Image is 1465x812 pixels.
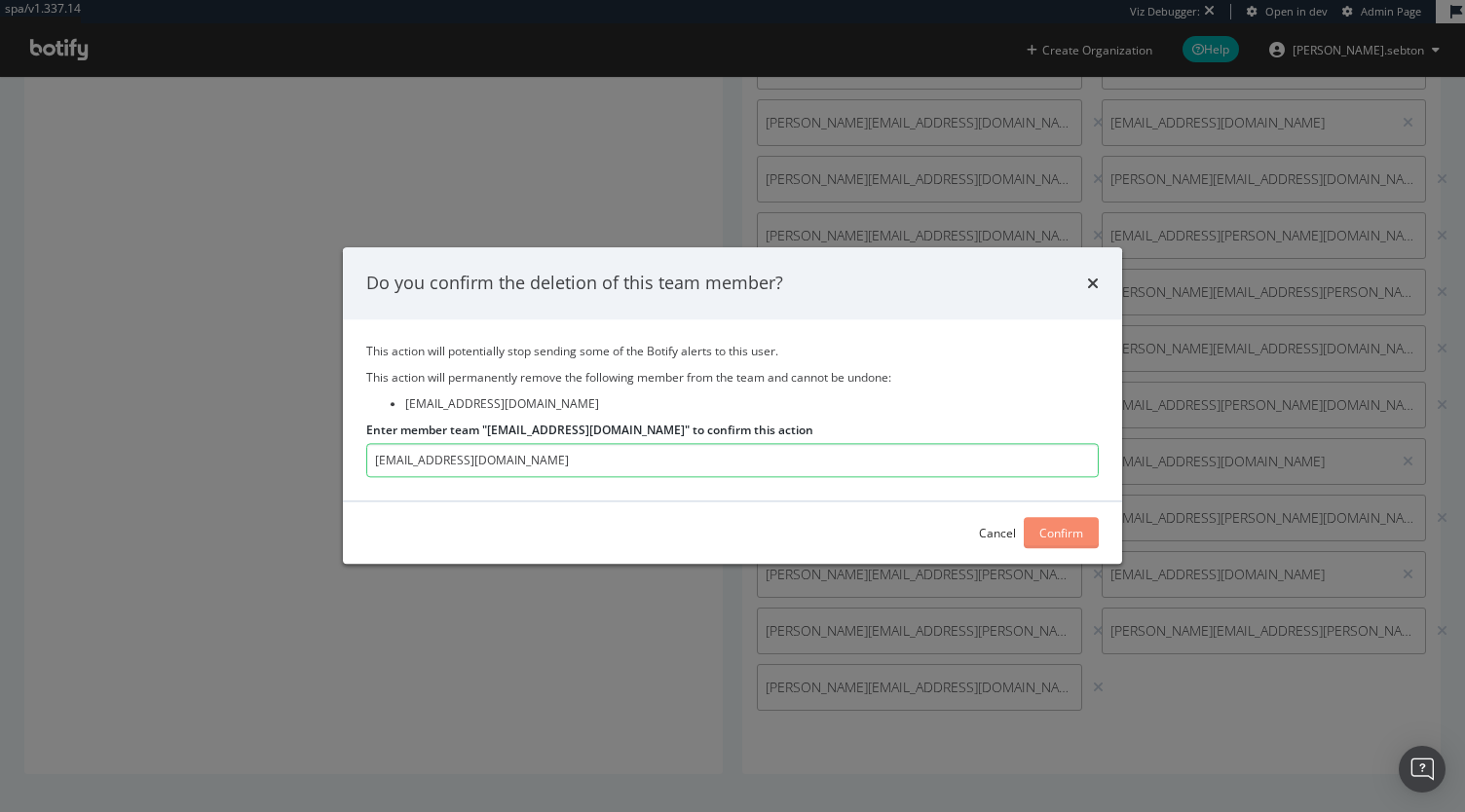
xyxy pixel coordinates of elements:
label: Enter member team "[EMAIL_ADDRESS][DOMAIN_NAME]" to confirm this action [366,422,813,438]
p: This action will permanently remove the following member from the team and cannot be undone: [366,369,1099,386]
div: times [1087,271,1099,296]
li: [EMAIL_ADDRESS][DOMAIN_NAME] [405,395,1099,412]
div: Confirm [1039,525,1083,541]
div: Cancel [979,525,1016,541]
button: Confirm [1024,518,1099,549]
button: Cancel [979,518,1016,549]
div: Do you confirm the deletion of this team member? [366,271,783,296]
p: This action will potentially stop sending some of the Botify alerts to this user. [366,343,1099,359]
div: Open Intercom Messenger [1399,746,1446,793]
div: modal [343,247,1122,564]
